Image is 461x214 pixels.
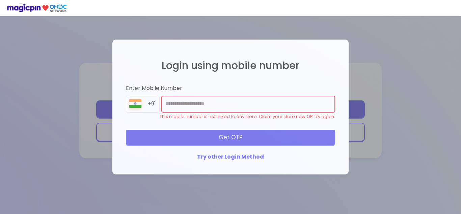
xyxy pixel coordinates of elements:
div: Enter Mobile Number [126,85,335,92]
h2: Login using mobile number [126,60,335,71]
div: Get OTP [126,130,335,145]
img: 8BGLRPwvQ+9ZgAAAAASUVORK5CYII= [126,98,144,112]
div: Try other Login Method [126,153,335,161]
div: +91 [148,100,159,108]
img: ondc-logo-new-small.8a59708e.svg [7,3,67,13]
div: This mobile number is not linked to any store. Claim your store now OR Try again. [126,114,335,120]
